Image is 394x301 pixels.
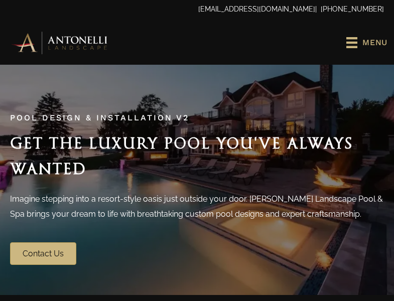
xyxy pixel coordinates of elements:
[362,35,387,50] span: Menu
[10,242,76,265] a: Contact Us
[198,5,315,13] a: [EMAIL_ADDRESS][DOMAIN_NAME]
[10,3,384,16] p: | [PHONE_NUMBER]
[10,134,353,178] span: Get the Luxury Pool You've Always Wanted
[23,249,64,258] span: Contact Us
[10,194,383,219] span: Imagine stepping into a resort-style oasis just outside your door. [PERSON_NAME] Landscape Pool &...
[346,37,357,48] svg: uabb-menu-toggle
[10,30,110,55] img: Antonelli Horizontal Logo
[10,113,189,122] span: Pool Design & Installation v2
